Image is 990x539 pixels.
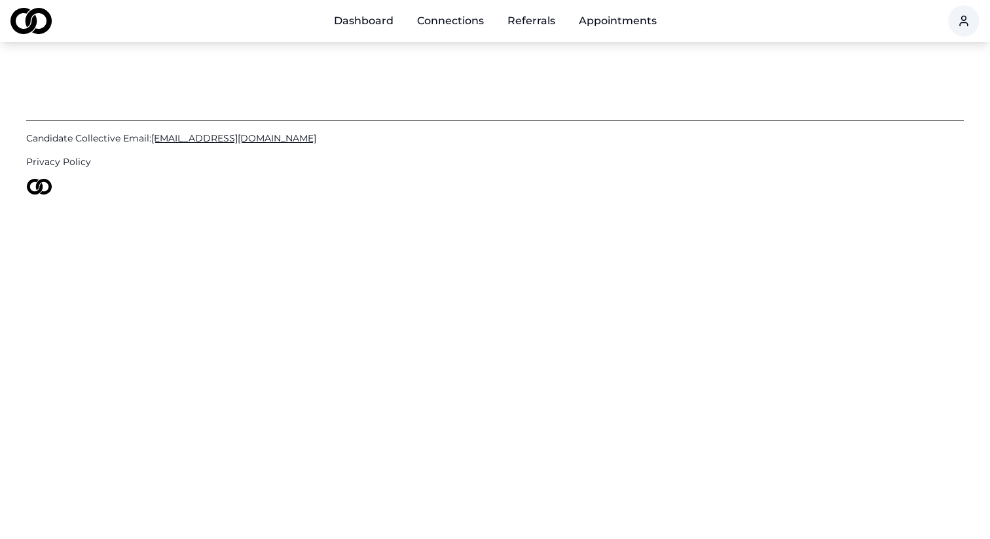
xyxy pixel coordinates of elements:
a: Connections [407,8,494,34]
a: Privacy Policy [26,155,964,168]
span: [EMAIL_ADDRESS][DOMAIN_NAME] [151,132,316,144]
a: Appointments [568,8,667,34]
nav: Main [323,8,667,34]
img: logo [26,179,52,195]
img: logo [10,8,52,34]
a: Candidate Collective Email:[EMAIL_ADDRESS][DOMAIN_NAME] [26,132,964,145]
a: Dashboard [323,8,404,34]
a: Referrals [497,8,566,34]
